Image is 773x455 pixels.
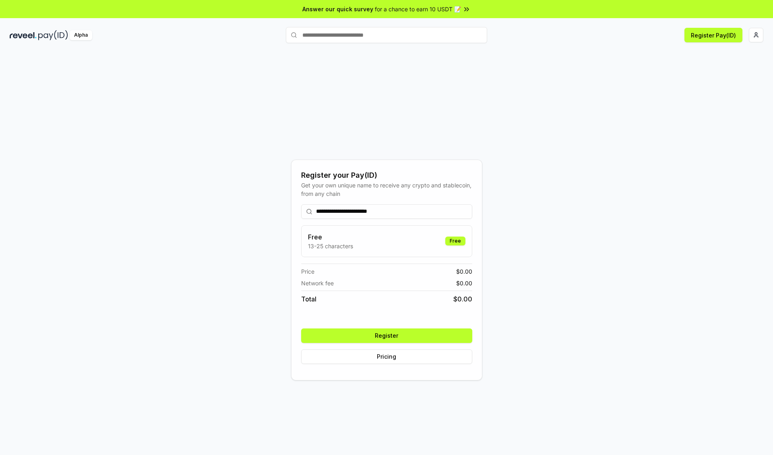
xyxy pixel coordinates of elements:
[10,30,37,40] img: reveel_dark
[301,267,314,276] span: Price
[453,294,472,304] span: $ 0.00
[308,232,353,242] h3: Free
[308,242,353,250] p: 13-25 characters
[445,237,465,245] div: Free
[301,279,334,287] span: Network fee
[375,5,461,13] span: for a chance to earn 10 USDT 📝
[301,328,472,343] button: Register
[301,170,472,181] div: Register your Pay(ID)
[38,30,68,40] img: pay_id
[301,181,472,198] div: Get your own unique name to receive any crypto and stablecoin, from any chain
[302,5,373,13] span: Answer our quick survey
[456,267,472,276] span: $ 0.00
[301,294,316,304] span: Total
[456,279,472,287] span: $ 0.00
[301,349,472,364] button: Pricing
[70,30,92,40] div: Alpha
[684,28,742,42] button: Register Pay(ID)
